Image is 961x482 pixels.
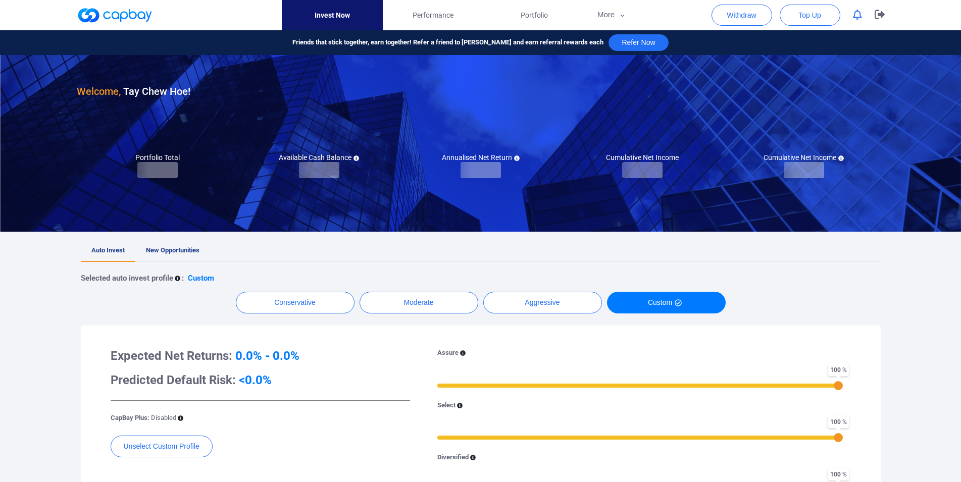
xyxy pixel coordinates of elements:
h5: Cumulative Net Income [606,153,679,162]
span: Welcome, [77,85,121,97]
span: 100 % [828,363,849,376]
h5: Portfolio Total [135,153,180,162]
span: 100 % [828,468,849,480]
span: Top Up [798,10,821,20]
h5: Available Cash Balance [279,153,359,162]
h3: Expected Net Returns: [111,348,410,364]
h3: Tay Chew Hoe ! [77,83,190,99]
p: Diversified [437,452,469,463]
h5: Cumulative Net Income [764,153,844,162]
span: Disabled [151,414,176,421]
p: : [182,272,184,284]
p: CapBay Plus: [111,413,176,423]
span: 0.0% - 0.0% [235,349,299,363]
span: Friends that stick together, earn together! Refer a friend to [PERSON_NAME] and earn referral rew... [292,37,603,48]
button: Unselect Custom Profile [111,436,213,457]
span: Auto Invest [91,246,125,254]
button: Custom [607,292,726,313]
button: Conservative [236,292,355,313]
button: Top Up [780,5,840,26]
span: <0.0% [239,373,272,387]
p: Custom [188,272,214,284]
h3: Predicted Default Risk: [111,372,410,388]
button: Aggressive [483,292,602,313]
p: Assure [437,348,459,358]
span: New Opportunities [146,246,199,254]
span: Performance [413,10,453,21]
button: Moderate [360,292,478,313]
button: Withdraw [712,5,772,26]
span: 100 % [828,415,849,428]
p: Selected auto invest profile [81,272,173,284]
h5: Annualised Net Return [442,153,520,162]
span: Portfolio [521,10,548,21]
p: Select [437,400,456,411]
button: Refer Now [609,34,668,51]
